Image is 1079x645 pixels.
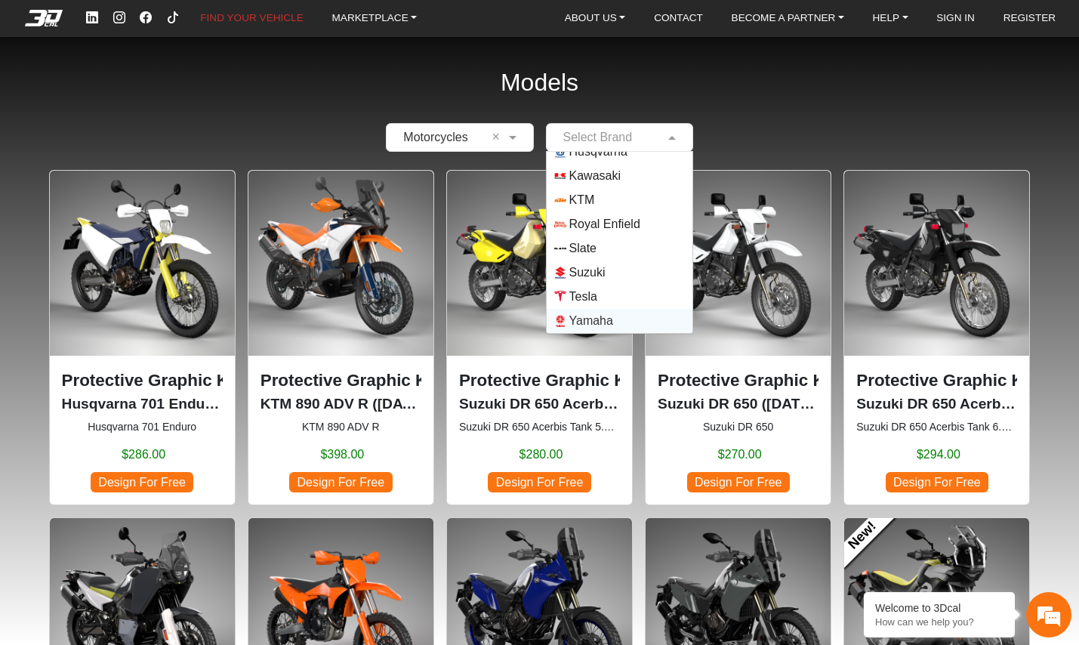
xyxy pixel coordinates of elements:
p: Protective Graphic Kit [658,368,818,393]
img: 890 ADV R null2023-2025 [248,171,433,356]
div: Suzuki DR 650 Acerbis Tank 5.3 Gl [446,170,633,505]
img: 701 Enduronull2016-2024 [50,171,235,356]
a: SIGN IN [930,8,981,29]
p: Protective Graphic Kit [62,368,223,393]
span: Clean Field [492,128,505,147]
a: MARKETPLACE [326,8,424,29]
img: Kawasaki [554,170,566,182]
p: How can we help you? [875,616,1003,628]
img: Royal Enfield [554,218,566,230]
small: Husqvarna 701 Enduro [62,419,223,435]
p: Suzuki DR 650 Acerbis Tank 5.3 Gl (1996-2024) [459,393,620,415]
div: Suzuki DR 650 [645,170,831,505]
a: FIND YOUR VEHICLE [194,8,309,29]
span: Design For Free [687,472,790,492]
div: KTM 890 ADV R [248,170,434,505]
small: Suzuki DR 650 Acerbis Tank 6.6 Gl [856,419,1017,435]
img: KTM [554,194,566,206]
div: Husqvarna 701 Enduro [49,170,236,505]
a: BECOME A PARTNER [726,8,850,29]
p: Protective Graphic Kit [856,368,1017,393]
a: ABOUT US [559,8,632,29]
span: $286.00 [122,446,165,464]
img: Husqvarna [554,146,566,158]
span: $270.00 [718,446,762,464]
a: CONTACT [648,8,709,29]
div: Suzuki DR 650 Acerbis Tank 6.6 Gl [843,170,1030,505]
h2: Models [501,48,578,117]
img: Suzuki [554,267,566,279]
span: Royal Enfield [569,215,640,233]
a: HELP [867,8,914,29]
p: Protective Graphic Kit [459,368,620,393]
p: Husqvarna 701 Enduro (2016-2024) [62,393,223,415]
span: Tesla [569,288,597,306]
span: Suzuki [569,264,606,282]
span: $398.00 [320,446,364,464]
span: Design For Free [289,472,392,492]
img: Slate [554,242,566,255]
span: Kawasaki [569,167,621,185]
small: KTM 890 ADV R [261,419,421,435]
span: $280.00 [519,446,563,464]
p: Suzuki DR 650 Acerbis Tank 6.6 Gl (1996-2024) [856,393,1017,415]
p: KTM 890 ADV R (2023-2025) [261,393,421,415]
img: DR 650Acerbis Tank 6.6 Gl1996-2024 [844,171,1029,356]
img: Tesla [554,291,566,303]
div: Welcome to 3Dcal [875,602,1003,614]
ng-dropdown-panel: Options List [546,151,693,334]
a: New! [832,505,893,566]
img: Yamaha [554,315,566,327]
span: Design For Free [91,472,193,492]
span: Design For Free [886,472,988,492]
a: REGISTER [997,8,1062,29]
span: Yamaha [569,312,613,330]
p: Protective Graphic Kit [261,368,421,393]
span: $294.00 [917,446,960,464]
small: Suzuki DR 650 Acerbis Tank 5.3 Gl [459,419,620,435]
span: KTM [569,191,595,209]
small: Suzuki DR 650 [658,419,818,435]
img: DR 6501996-2024 [646,171,831,356]
span: Slate [569,239,597,258]
p: Suzuki DR 650 (1996-2024) [658,393,818,415]
img: DR 650Acerbis Tank 5.3 Gl1996-2024 [447,171,632,356]
span: Design For Free [488,472,590,492]
span: Husqvarna [569,143,627,161]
